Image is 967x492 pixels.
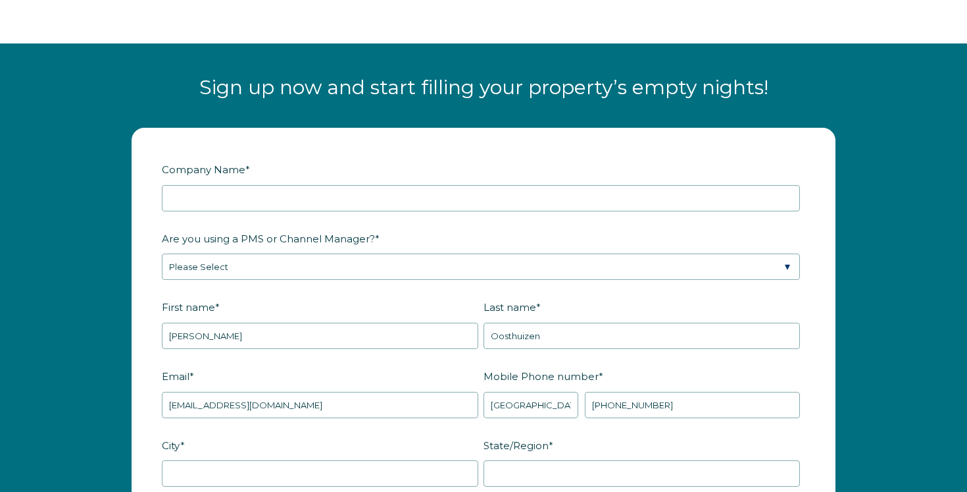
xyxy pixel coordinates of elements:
[162,435,180,456] span: City
[162,297,215,317] span: First name
[199,75,768,99] span: Sign up now and start filling your property’s empty nights!
[162,366,189,387] span: Email
[484,297,536,317] span: Last name
[484,366,599,387] span: Mobile Phone number
[162,229,375,249] span: Are you using a PMS or Channel Manager?
[162,159,245,180] span: Company Name
[484,435,549,456] span: State/Region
